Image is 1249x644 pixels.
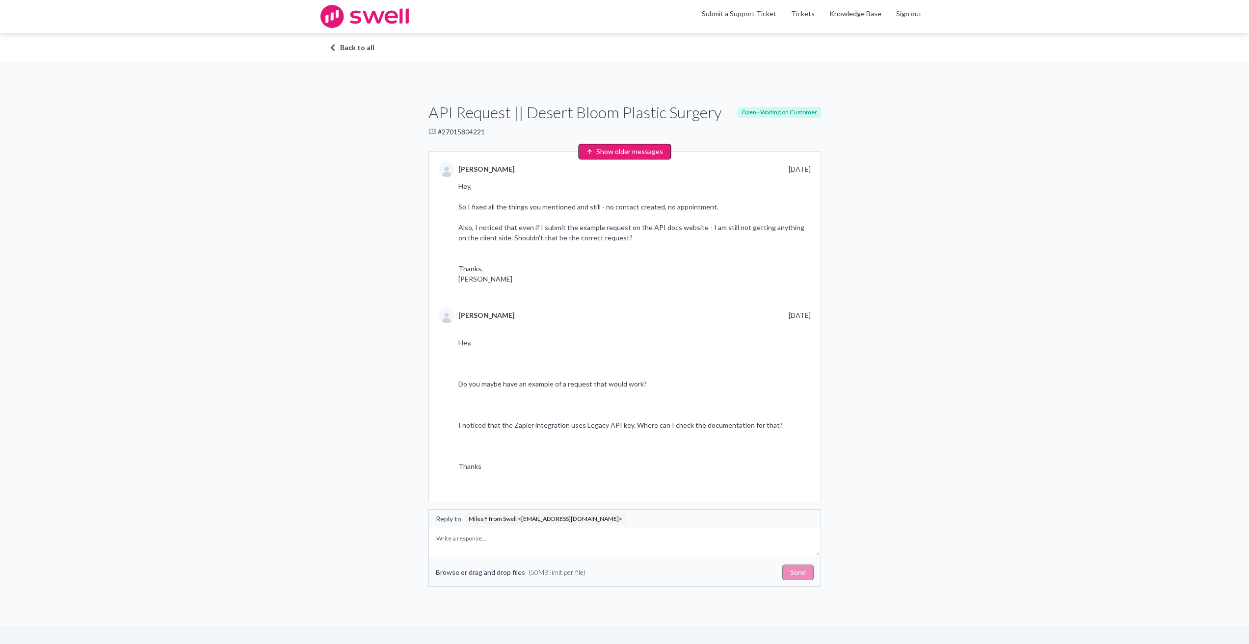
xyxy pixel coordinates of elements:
[428,102,722,124] h1: API Request || Desert Bloom Plastic Surgery
[829,9,881,19] a: Knowledge Base
[439,161,454,177] div: Mikhail
[694,9,929,25] nav: Swell CX Support
[458,327,811,471] div: Hey, Do you maybe have an example of a request that would work? I noticed that the Zapier integra...
[578,144,671,159] button: Show older messages
[465,513,626,524] span: Miles F from Swell <[EMAIL_ADDRESS][DOMAIN_NAME]>
[429,528,821,556] textarea: Write a response
[436,514,461,524] div: Reply to
[330,43,919,52] a: Back to all
[791,9,815,19] a: Tickets
[702,9,776,18] a: Submit a Support Ticket
[439,308,454,323] div: Mikhail
[896,9,922,19] a: Sign out
[320,5,409,28] img: swell
[789,310,811,320] time: [DATE]
[458,164,515,174] span: [PERSON_NAME]
[436,569,525,576] p: Browse or drag and drop files
[738,107,821,118] span: Open - Waiting on Customer
[529,569,585,576] small: (50MB limit per file)
[694,9,929,25] ul: Main menu
[458,310,515,320] span: [PERSON_NAME]
[784,9,929,25] div: Navigation Menu
[789,164,811,174] time: [DATE]
[458,181,811,284] div: Hey, So I fixed all the things you mentioned and still - no contact created, no appointment. Also...
[428,127,821,137] div: # 27015804221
